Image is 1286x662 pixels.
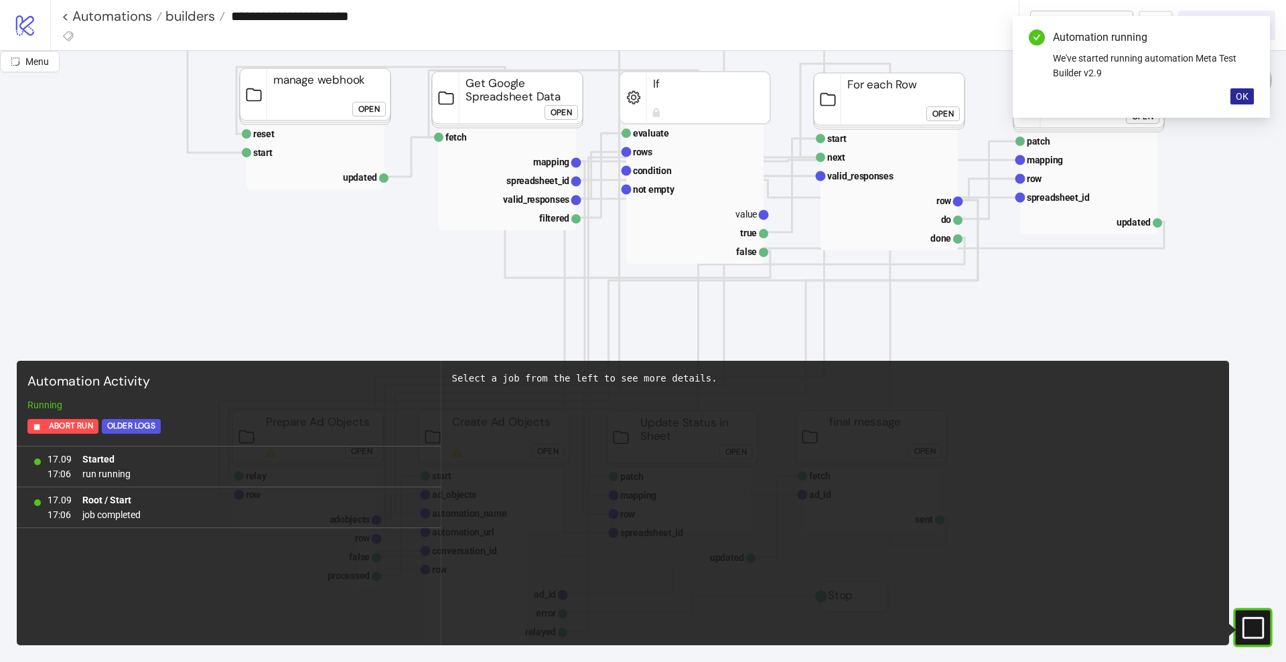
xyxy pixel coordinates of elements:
div: Older Logs [107,418,155,434]
button: Open [352,102,386,116]
button: OK [1230,88,1254,104]
div: Automation running [1053,29,1254,46]
button: Abort Run [1178,11,1275,40]
div: Select a job from the left to see more details. [452,371,1219,386]
span: Menu [25,56,49,67]
text: spreadsheet_id [1027,192,1090,203]
div: Running [22,398,435,412]
button: Abort Run [27,419,98,434]
text: reset [253,129,275,139]
text: condition [633,165,672,176]
b: Root / Start [82,495,131,505]
button: Open [545,105,578,120]
text: patch [1027,136,1050,147]
a: builders [162,9,225,23]
div: We've started running automation Meta Test Builder v2.9 [1053,51,1254,80]
div: Open [551,105,572,120]
span: job completed [82,507,141,522]
div: Automation Activity [22,366,435,398]
button: Open [926,106,960,121]
text: valid_responses [827,171,894,181]
text: mapping [533,157,569,167]
button: Older Logs [102,419,161,434]
span: run running [82,467,131,481]
span: radius-bottomright [11,57,20,66]
text: evaluate [633,128,669,139]
span: 17.09 [48,452,72,467]
text: mapping [1027,155,1063,165]
text: not empty [633,184,675,195]
span: 17.09 [48,493,72,507]
text: rows [633,147,652,157]
div: Open [358,102,380,117]
text: start [253,147,273,158]
text: next [827,152,845,163]
span: builders [162,7,215,25]
button: ... [1139,11,1173,40]
text: fetch [445,132,467,143]
div: Open [932,106,954,122]
text: spreadsheet_id [506,175,569,186]
text: row [1027,173,1042,184]
span: Abort Run [49,418,93,434]
span: 17:06 [48,507,72,522]
span: OK [1236,91,1248,102]
span: 17:06 [48,467,72,481]
text: value [735,209,757,220]
span: check-circle [1029,29,1045,46]
b: Started [82,454,115,465]
text: start [827,133,847,144]
text: valid_responses [503,194,569,205]
a: < Automations [62,9,162,23]
text: row [936,195,952,206]
button: To Widgets [1030,11,1134,40]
